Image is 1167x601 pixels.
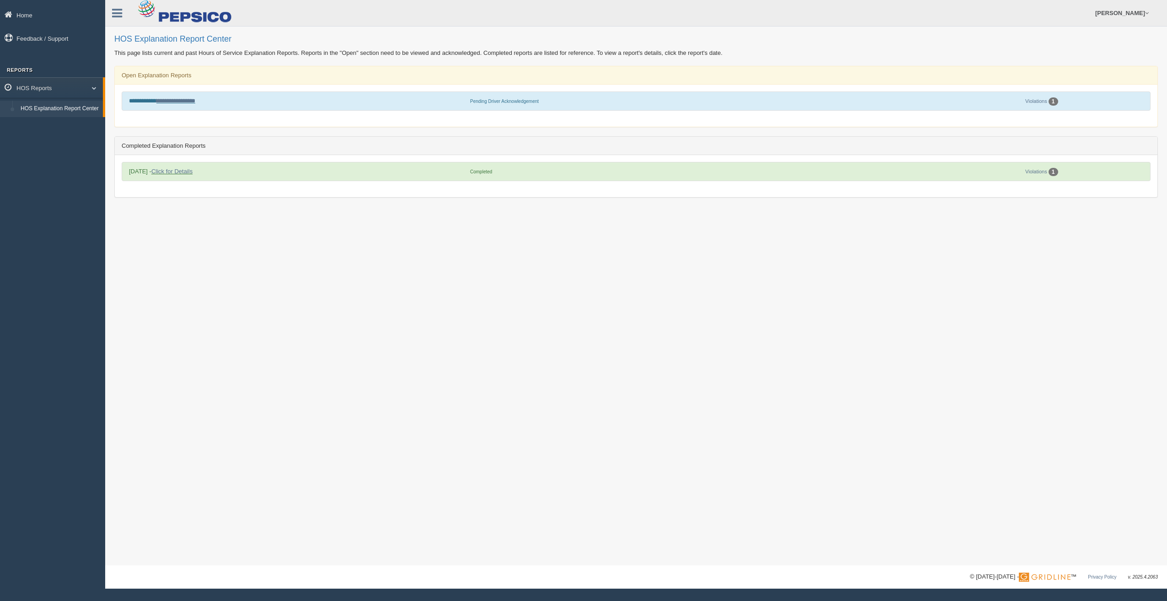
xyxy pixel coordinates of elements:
[1049,168,1058,176] div: 1
[16,101,103,117] a: HOS Explanation Report Center
[115,66,1157,85] div: Open Explanation Reports
[1025,169,1047,174] a: Violations
[151,168,193,175] a: Click for Details
[1049,97,1058,106] div: 1
[124,167,466,176] div: [DATE] -
[1088,574,1116,580] a: Privacy Policy
[1025,98,1047,104] a: Violations
[470,169,492,174] span: Completed
[114,35,1158,44] h2: HOS Explanation Report Center
[970,572,1158,582] div: © [DATE]-[DATE] - ™
[1128,574,1158,580] span: v. 2025.4.2063
[115,137,1157,155] div: Completed Explanation Reports
[470,99,539,104] span: Pending Driver Acknowledgement
[1019,573,1071,582] img: Gridline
